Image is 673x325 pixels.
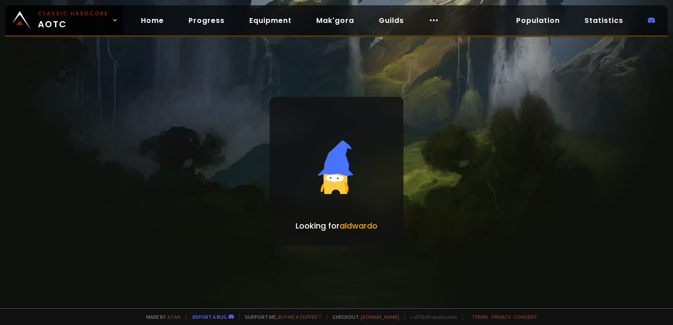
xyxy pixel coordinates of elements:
a: Guilds [372,11,411,30]
span: v. d752d5 - production [404,314,457,320]
span: Support me, [239,314,322,320]
a: Terms [472,314,488,320]
span: Checkout [327,314,399,320]
a: Statistics [577,11,630,30]
small: Classic Hardcore [38,10,108,18]
span: aldwardo [340,220,377,231]
a: Home [134,11,171,30]
a: [DOMAIN_NAME] [361,314,399,320]
a: Equipment [242,11,299,30]
a: Mak'gora [309,11,361,30]
a: Population [509,11,567,30]
span: AOTC [38,10,108,31]
p: Looking for [296,220,377,232]
a: a fan [167,314,181,320]
a: Buy me a coffee [278,314,322,320]
a: Classic HardcoreAOTC [5,5,123,35]
a: Consent [514,314,537,320]
a: Privacy [492,314,510,320]
a: Report a bug [192,314,227,320]
span: Made by [141,314,181,320]
a: Progress [181,11,232,30]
